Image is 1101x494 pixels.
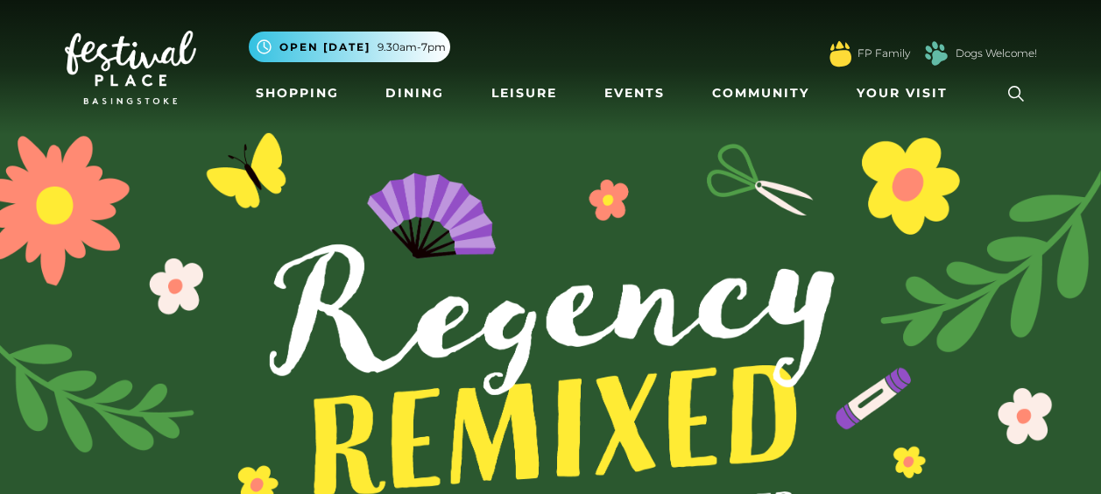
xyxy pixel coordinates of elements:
[857,84,948,102] span: Your Visit
[850,77,963,109] a: Your Visit
[249,77,346,109] a: Shopping
[484,77,564,109] a: Leisure
[597,77,672,109] a: Events
[705,77,816,109] a: Community
[858,46,910,61] a: FP Family
[279,39,371,55] span: Open [DATE]
[378,39,446,55] span: 9.30am-7pm
[249,32,450,62] button: Open [DATE] 9.30am-7pm
[378,77,451,109] a: Dining
[65,31,196,104] img: Festival Place Logo
[956,46,1037,61] a: Dogs Welcome!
